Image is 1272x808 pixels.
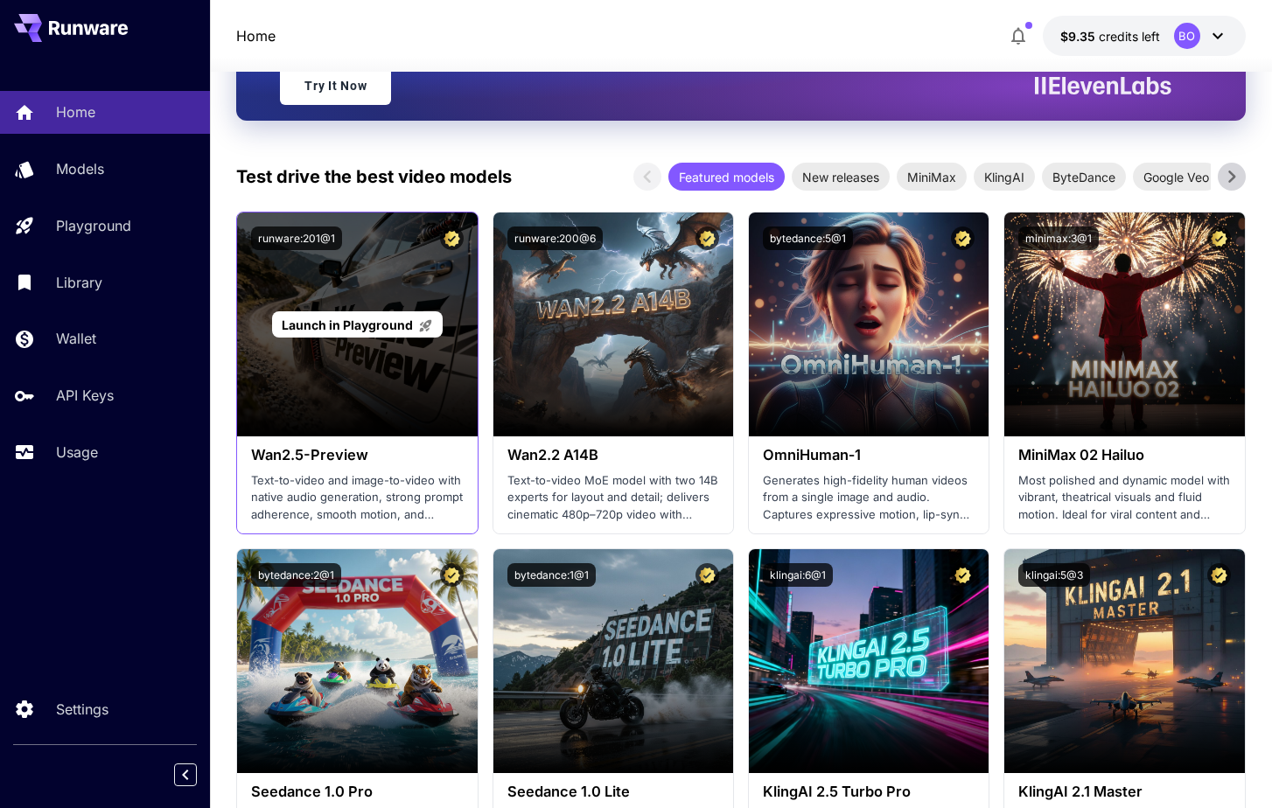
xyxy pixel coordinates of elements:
[507,447,719,463] h3: Wan2.2 A14B
[237,549,477,773] img: alt
[236,25,276,46] a: Home
[1174,23,1200,49] div: BO
[974,168,1035,186] span: KlingAI
[1133,168,1220,186] span: Google Veo
[1004,212,1244,436] img: alt
[1060,29,1099,44] span: $9.35
[1018,563,1090,587] button: klingai:5@3
[951,226,975,250] button: Certified Model – Vetted for best performance and includes a commercial license.
[763,447,975,463] h3: OmniHuman‑1
[251,226,342,250] button: runware:201@1
[1043,16,1246,56] button: $9.35326BO
[1042,163,1126,191] div: ByteDance
[493,212,733,436] img: alt
[1060,27,1160,45] div: $9.35326
[668,168,785,186] span: Featured models
[1018,447,1230,463] h3: MiniMax 02 Hailuo
[668,163,785,191] div: Featured models
[897,168,967,186] span: MiniMax
[440,226,464,250] button: Certified Model – Vetted for best performance and includes a commercial license.
[763,563,833,587] button: klingai:6@1
[974,163,1035,191] div: KlingAI
[280,66,391,105] a: Try It Now
[56,328,96,349] p: Wallet
[251,563,341,587] button: bytedance:2@1
[56,272,102,293] p: Library
[507,226,603,250] button: runware:200@6
[236,164,512,190] p: Test drive the best video models
[1018,226,1099,250] button: minimax:3@1
[1018,472,1230,524] p: Most polished and dynamic model with vibrant, theatrical visuals and fluid motion. Ideal for vira...
[56,699,108,720] p: Settings
[695,226,719,250] button: Certified Model – Vetted for best performance and includes a commercial license.
[493,549,733,773] img: alt
[763,472,975,524] p: Generates high-fidelity human videos from a single image and audio. Captures expressive motion, l...
[56,215,131,236] p: Playground
[792,163,890,191] div: New releases
[763,784,975,800] h3: KlingAI 2.5 Turbo Pro
[749,549,989,773] img: alt
[1042,168,1126,186] span: ByteDance
[1018,784,1230,800] h3: KlingAI 2.1 Master
[763,226,853,250] button: bytedance:5@1
[56,101,95,122] p: Home
[1004,549,1244,773] img: alt
[792,168,890,186] span: New releases
[251,472,463,524] p: Text-to-video and image-to-video with native audio generation, strong prompt adherence, smooth mo...
[272,311,443,338] a: Launch in Playground
[251,784,463,800] h3: Seedance 1.0 Pro
[187,759,210,791] div: Collapse sidebar
[174,763,197,786] button: Collapse sidebar
[56,385,114,406] p: API Keys
[251,447,463,463] h3: Wan2.5-Preview
[695,563,719,587] button: Certified Model – Vetted for best performance and includes a commercial license.
[236,25,276,46] nav: breadcrumb
[56,158,104,179] p: Models
[507,472,719,524] p: Text-to-video MoE model with two 14B experts for layout and detail; delivers cinematic 480p–720p ...
[1207,226,1231,250] button: Certified Model – Vetted for best performance and includes a commercial license.
[897,163,967,191] div: MiniMax
[749,212,989,436] img: alt
[1207,563,1231,587] button: Certified Model – Vetted for best performance and includes a commercial license.
[1099,29,1160,44] span: credits left
[1133,163,1220,191] div: Google Veo
[951,563,975,587] button: Certified Model – Vetted for best performance and includes a commercial license.
[440,563,464,587] button: Certified Model – Vetted for best performance and includes a commercial license.
[507,784,719,800] h3: Seedance 1.0 Lite
[507,563,596,587] button: bytedance:1@1
[56,442,98,463] p: Usage
[282,317,413,332] span: Launch in Playground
